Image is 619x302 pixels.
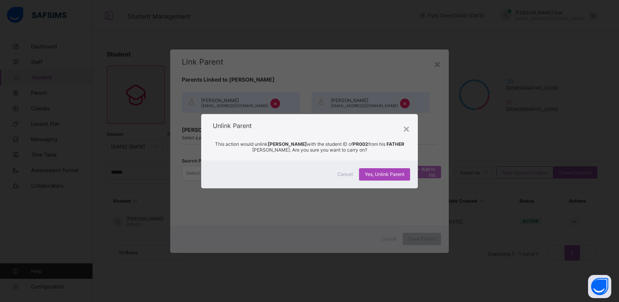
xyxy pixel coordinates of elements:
strong: FATHER [386,141,404,147]
button: Open asap [588,275,611,298]
span: Unlink Parent [213,122,252,130]
strong: [PERSON_NAME] [268,141,307,147]
span: Yes, Unlink Parent [365,171,404,177]
strong: PR002 [353,141,368,147]
div: × [403,122,410,135]
span: Cancel [337,171,353,177]
span: This action would unlink with the student ID of from his [PERSON_NAME] . Are you sure you want to... [213,141,406,153]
